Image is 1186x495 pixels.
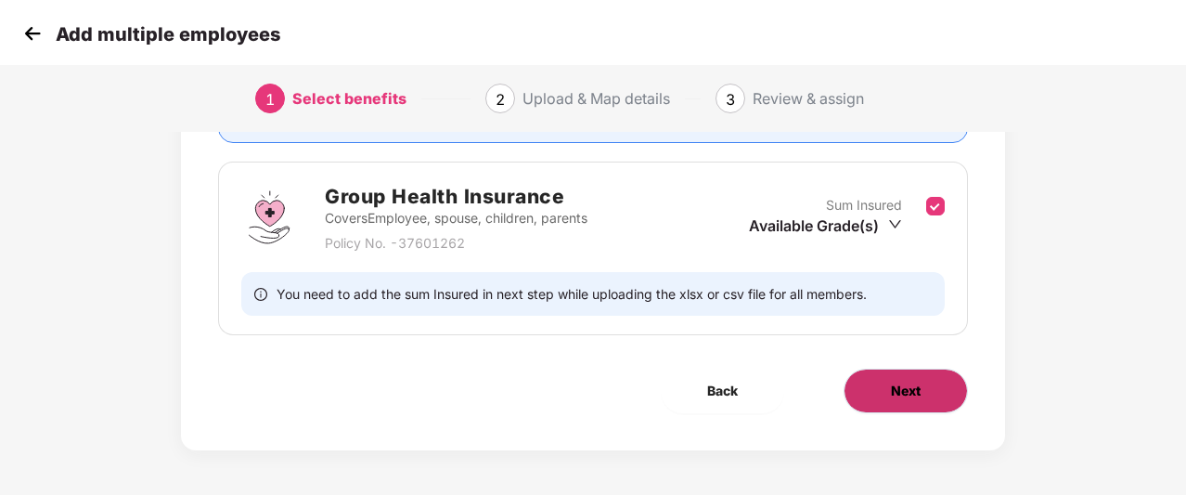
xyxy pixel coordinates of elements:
[726,90,735,109] span: 3
[325,181,587,212] h2: Group Health Insurance
[826,195,902,215] p: Sum Insured
[844,369,968,413] button: Next
[496,90,505,109] span: 2
[277,285,867,303] span: You need to add the sum Insured in next step while uploading the xlsx or csv file for all members.
[325,208,587,228] p: Covers Employee, spouse, children, parents
[753,84,864,113] div: Review & assign
[19,20,46,47] img: svg+xml;base64,PHN2ZyB4bWxucz0iaHR0cDovL3d3dy53My5vcmcvMjAwMC9zdmciIHdpZHRoPSIzMCIgaGVpZ2h0PSIzMC...
[891,381,921,401] span: Next
[749,215,902,236] div: Available Grade(s)
[56,23,280,46] p: Add multiple employees
[292,84,406,113] div: Select benefits
[254,285,267,303] span: info-circle
[522,84,670,113] div: Upload & Map details
[707,381,738,401] span: Back
[265,90,275,109] span: 1
[888,217,902,231] span: down
[325,233,587,254] p: Policy No. - 37601262
[661,369,784,413] button: Back
[241,189,297,245] img: svg+xml;base64,PHN2ZyBpZD0iR3JvdXBfSGVhbHRoX0luc3VyYW5jZSIgZGF0YS1uYW1lPSJHcm91cCBIZWFsdGggSW5zdX...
